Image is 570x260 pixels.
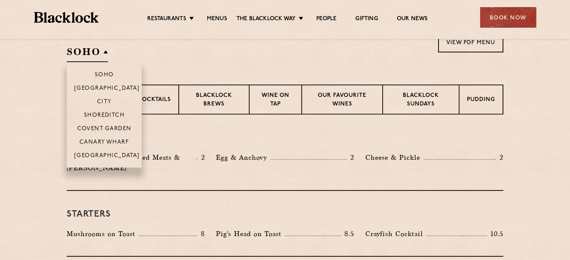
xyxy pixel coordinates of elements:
p: Shoreditch [84,112,125,120]
p: Blacklock Sundays [390,92,451,109]
h3: Pre Chop Bites [67,133,503,143]
a: The Blacklock Way [236,15,296,24]
p: Wine on Tap [257,92,294,109]
p: [GEOGRAPHIC_DATA] [74,85,140,93]
p: Our favourite wines [310,92,374,109]
p: Blacklock Brews [187,92,241,109]
p: Mushrooms on Toast [67,229,139,239]
a: Gifting [355,15,378,24]
p: Pig's Head on Toast [216,229,285,239]
a: People [316,15,337,24]
p: 2 [197,153,205,162]
p: City [97,99,112,106]
p: 8.5 [341,229,354,239]
p: 10.5 [487,229,503,239]
a: Our News [397,15,428,24]
p: [GEOGRAPHIC_DATA] [74,153,140,160]
p: Canary Wharf [79,139,129,147]
a: Menus [207,15,227,24]
div: Book Now [480,7,536,28]
img: BL_Textured_Logo-footer-cropped.svg [34,12,99,23]
p: Egg & Anchovy [216,152,271,163]
p: Covent Garden [77,126,132,133]
a: Restaurants [147,15,186,24]
h2: SOHO [67,45,108,62]
p: Pudding [467,96,495,105]
p: Cheese & Pickle [365,152,424,163]
p: Cocktails [138,96,171,105]
p: Crayfish Cocktail [365,229,427,239]
a: View PDF Menu [438,32,503,52]
p: 8 [197,229,205,239]
h3: Starters [67,209,503,219]
p: 2 [347,153,354,162]
p: 2 [496,153,503,162]
p: Soho [95,72,114,79]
